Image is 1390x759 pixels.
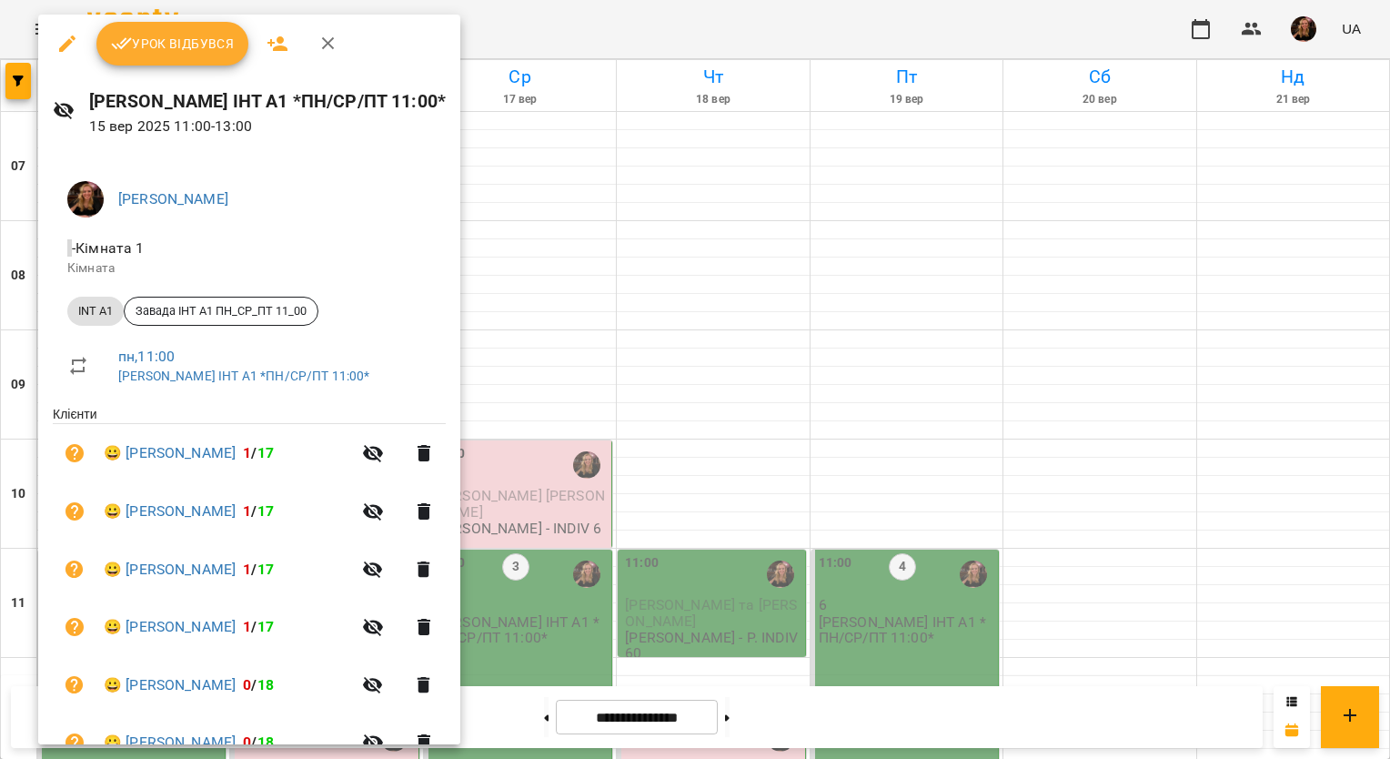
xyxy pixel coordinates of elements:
[104,732,236,754] a: 😀 [PERSON_NAME]
[257,444,274,461] span: 17
[53,663,96,707] button: Візит ще не сплачено. Додати оплату?
[243,734,251,751] span: 0
[243,444,274,461] b: /
[243,676,251,693] span: 0
[89,87,446,116] h6: [PERSON_NAME] ІНТ А1 *ПН/СР/ПТ 11:00*
[124,297,318,326] div: Завада ІНТ А1 ПН_СР_ПТ 11_00
[257,734,274,751] span: 18
[53,605,96,649] button: Візит ще не сплачено. Додати оплату?
[243,676,274,693] b: /
[243,618,251,635] span: 1
[118,348,175,365] a: пн , 11:00
[243,561,274,578] b: /
[53,548,96,592] button: Візит ще не сплачено. Додати оплату?
[67,259,431,278] p: Кімната
[104,559,236,581] a: 😀 [PERSON_NAME]
[104,501,236,522] a: 😀 [PERSON_NAME]
[243,444,251,461] span: 1
[104,442,236,464] a: 😀 [PERSON_NAME]
[53,490,96,533] button: Візит ще не сплачено. Додати оплату?
[104,616,236,638] a: 😀 [PERSON_NAME]
[243,502,251,520] span: 1
[67,303,124,319] span: INT A1
[257,502,274,520] span: 17
[118,190,228,207] a: [PERSON_NAME]
[104,674,236,696] a: 😀 [PERSON_NAME]
[257,618,274,635] span: 17
[96,22,249,66] button: Урок відбувся
[243,561,251,578] span: 1
[89,116,446,137] p: 15 вер 2025 11:00 - 13:00
[243,618,274,635] b: /
[67,239,148,257] span: - Кімната 1
[125,303,317,319] span: Завада ІНТ А1 ПН_СР_ПТ 11_00
[243,734,274,751] b: /
[53,431,96,475] button: Візит ще не сплачено. Додати оплату?
[67,181,104,218] img: 019b2ef03b19e642901f9fba5a5c5a68.jpg
[257,561,274,578] span: 17
[118,369,369,383] a: [PERSON_NAME] ІНТ А1 *ПН/СР/ПТ 11:00*
[111,33,235,55] span: Урок відбувся
[257,676,274,693] span: 18
[243,502,274,520] b: /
